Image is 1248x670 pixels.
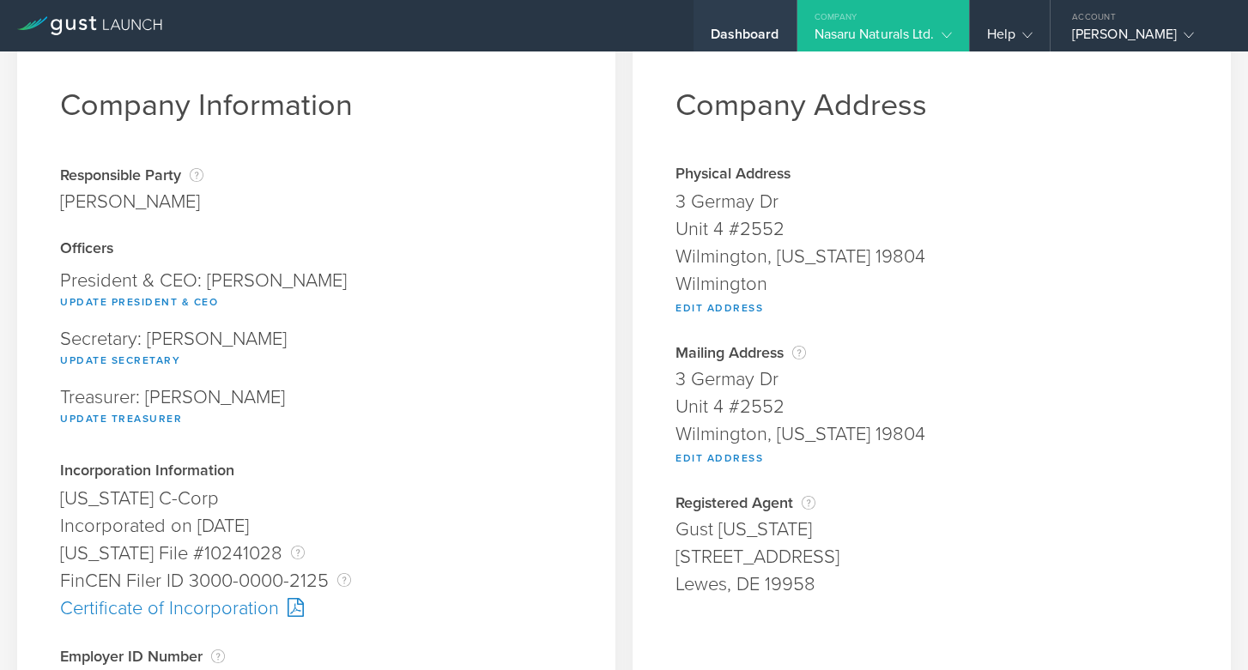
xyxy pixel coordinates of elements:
[60,567,573,595] div: FinCEN Filer ID 3000-0000-2125
[675,494,1188,511] div: Registered Agent
[60,540,573,567] div: [US_STATE] File #10241028
[987,26,1033,51] div: Help
[675,516,1188,543] div: Gust [US_STATE]
[675,298,763,318] button: Edit Address
[675,243,1188,270] div: Wilmington, [US_STATE] 19804
[675,344,1188,361] div: Mailing Address
[60,241,573,258] div: Officers
[60,350,180,371] button: Update Secretary
[675,365,1188,393] div: 3 Germay Dr
[675,87,1188,124] h1: Company Address
[675,188,1188,215] div: 3 Germay Dr
[60,463,573,480] div: Incorporation Information
[60,485,573,512] div: [US_STATE] C-Corp
[60,379,573,438] div: Treasurer: [PERSON_NAME]
[711,26,779,51] div: Dashboard
[675,543,1188,570] div: [STREET_ADDRESS]
[60,408,182,429] button: Update Treasurer
[675,448,763,468] button: Edit Address
[675,570,1188,598] div: Lewes, DE 19958
[675,270,1188,298] div: Wilmington
[60,166,203,184] div: Responsible Party
[60,595,573,622] div: Certificate of Incorporation
[60,188,203,215] div: [PERSON_NAME]
[1162,588,1248,670] iframe: Chat Widget
[60,648,573,665] div: Employer ID Number
[60,292,218,312] button: Update President & CEO
[815,26,952,51] div: Nasaru Naturals Ltd.
[60,87,573,124] h1: Company Information
[1072,26,1218,51] div: [PERSON_NAME]
[60,263,573,321] div: President & CEO: [PERSON_NAME]
[675,420,1188,448] div: Wilmington, [US_STATE] 19804
[675,215,1188,243] div: Unit 4 #2552
[60,321,573,379] div: Secretary: [PERSON_NAME]
[675,393,1188,420] div: Unit 4 #2552
[675,166,1188,184] div: Physical Address
[60,512,573,540] div: Incorporated on [DATE]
